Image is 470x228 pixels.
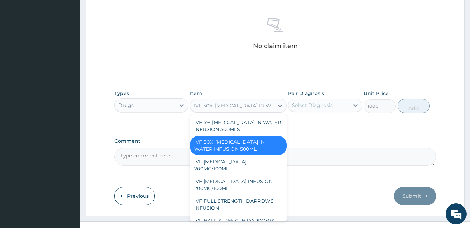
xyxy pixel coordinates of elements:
span: We're online! [41,69,97,140]
button: Submit [394,187,436,205]
div: IVF 5% [MEDICAL_DATA] IN WATER INFUSION 500MLS [190,116,287,136]
div: Select Diagnosis [292,102,333,109]
label: Pair Diagnosis [288,90,324,97]
label: Comment [114,138,436,144]
div: IVF [MEDICAL_DATA] INFUSION 200MG/100ML [190,175,287,195]
div: Chat with us now [36,39,118,48]
label: Types [114,90,129,96]
button: Previous [114,187,155,205]
div: IVF 50% [MEDICAL_DATA] IN WATER INFUSION 500ML [190,136,287,155]
label: Unit Price [364,90,389,97]
div: Minimize live chat window [115,4,132,20]
div: IVF FULL STRENGTH DARROWS INFUSION [190,195,287,214]
div: IVF 50% [MEDICAL_DATA] IN WATER INFUSION 500ML [194,102,274,109]
label: Item [190,90,202,97]
textarea: Type your message and hit 'Enter' [3,153,133,177]
p: No claim item [253,42,298,49]
div: IVF [MEDICAL_DATA] 200MG/100ML [190,155,287,175]
div: Drugs [118,102,134,109]
button: Add [398,99,430,113]
img: d_794563401_company_1708531726252_794563401 [13,35,28,53]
